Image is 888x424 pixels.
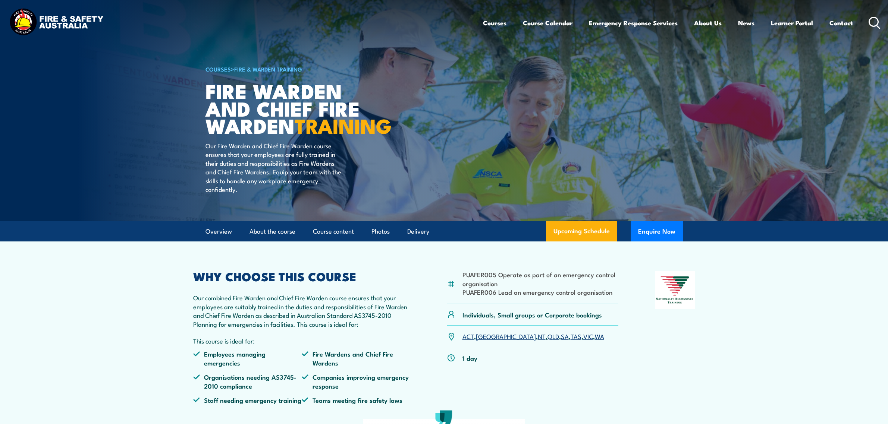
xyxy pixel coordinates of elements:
a: [GEOGRAPHIC_DATA] [476,332,536,341]
a: NT [538,332,546,341]
a: Contact [829,13,853,33]
a: Learner Portal [771,13,813,33]
a: About the course [250,222,295,241]
a: Overview [205,222,232,241]
strong: TRAINING [295,110,392,140]
h2: WHY CHOOSE THIS COURSE [193,271,411,281]
a: COURSES [205,65,231,73]
li: Employees managing emergencies [193,349,302,367]
p: 1 day [462,354,477,362]
a: Fire & Warden Training [234,65,302,73]
a: News [738,13,754,33]
a: SA [561,332,569,341]
a: VIC [583,332,593,341]
li: Teams meeting fire safety laws [302,396,411,404]
li: PUAFER005 Operate as part of an emergency control organisation [462,270,619,288]
a: Emergency Response Services [589,13,678,33]
button: Enquire Now [631,221,683,241]
a: TAS [571,332,581,341]
a: Upcoming Schedule [546,221,617,241]
p: Our Fire Warden and Chief Fire Warden course ensures that your employees are fully trained in the... [205,141,342,193]
a: Course content [313,222,354,241]
li: Staff needing emergency training [193,396,302,404]
img: Nationally Recognised Training logo. [655,271,695,309]
h1: Fire Warden and Chief Fire Warden [205,82,390,134]
li: Fire Wardens and Chief Fire Wardens [302,349,411,367]
li: Organisations needing AS3745-2010 compliance [193,373,302,390]
a: QLD [547,332,559,341]
p: Individuals, Small groups or Corporate bookings [462,310,602,319]
li: Companies improving emergency response [302,373,411,390]
li: PUAFER006 Lead an emergency control organisation [462,288,619,296]
a: Course Calendar [523,13,572,33]
p: , , , , , , , [462,332,604,341]
a: Photos [371,222,390,241]
a: Courses [483,13,506,33]
p: Our combined Fire Warden and Chief Fire Warden course ensures that your employees are suitably tr... [193,293,411,328]
a: Delivery [407,222,429,241]
a: About Us [694,13,722,33]
a: WA [595,332,604,341]
a: ACT [462,332,474,341]
p: This course is ideal for: [193,336,411,345]
h6: > [205,64,390,73]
